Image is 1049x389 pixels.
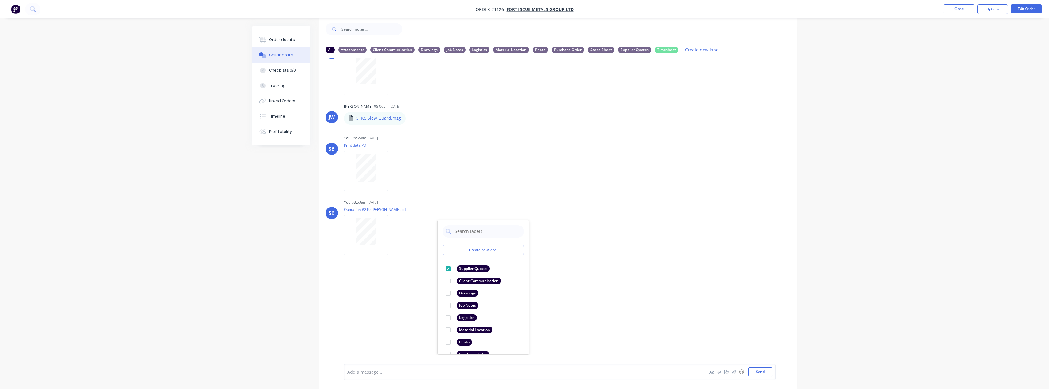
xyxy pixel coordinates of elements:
[329,209,335,217] div: SB
[469,47,489,53] div: Logistics
[457,265,490,272] div: Supplier Quotes
[457,351,489,358] div: Purchase Order
[588,47,614,53] div: Scope Sheet
[338,47,367,53] div: Attachments
[708,368,716,376] button: Aa
[252,93,310,109] button: Linked Orders
[269,68,296,73] div: Checklists 0/0
[269,52,293,58] div: Collaborate
[356,115,401,121] p: STK6 Slew Guard.msg
[444,47,466,53] div: Job Notes
[370,47,415,53] div: Client Communication
[269,83,286,88] div: Tracking
[252,109,310,124] button: Timeline
[329,145,335,152] div: SB
[1011,4,1042,13] button: Edit Order
[457,302,478,309] div: Job Notes
[655,47,678,53] div: Timesheet
[457,290,478,297] div: Drawings
[269,129,292,134] div: Profitability
[457,278,501,284] div: Client Communication
[269,37,295,43] div: Order details
[252,32,310,47] button: Order details
[457,314,477,321] div: Logistics
[476,6,507,12] span: Order #1126 -
[252,78,310,93] button: Tracking
[682,46,723,54] button: Create new label
[738,368,745,376] button: ☺
[748,367,772,376] button: Send
[269,98,295,104] div: Linked Orders
[618,47,651,53] div: Supplier Quotes
[252,124,310,139] button: Profitability
[457,339,472,346] div: Photo
[418,47,440,53] div: Drawings
[533,47,548,53] div: Photo
[341,23,402,35] input: Search notes...
[326,47,335,53] div: All
[552,47,584,53] div: Purchase Order
[457,327,492,333] div: Material Location
[252,47,310,63] button: Collaborate
[344,143,394,148] p: Print data.PDF
[352,200,378,205] div: 08:53am [DATE]
[374,104,400,109] div: 08:00am [DATE]
[493,47,529,53] div: Material Location
[344,104,373,109] div: [PERSON_NAME]
[977,4,1008,14] button: Options
[454,225,521,238] input: Search labels
[344,207,407,212] p: Quotation #219 [PERSON_NAME].pdf
[507,6,574,12] a: FORTESCUE METALS GROUP LTD
[329,114,335,121] div: JW
[944,4,974,13] button: Close
[344,135,350,141] div: You
[352,135,378,141] div: 08:55am [DATE]
[443,245,524,255] button: Create new label
[716,368,723,376] button: @
[252,63,310,78] button: Checklists 0/0
[11,5,20,14] img: Factory
[269,114,285,119] div: Timeline
[344,200,350,205] div: You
